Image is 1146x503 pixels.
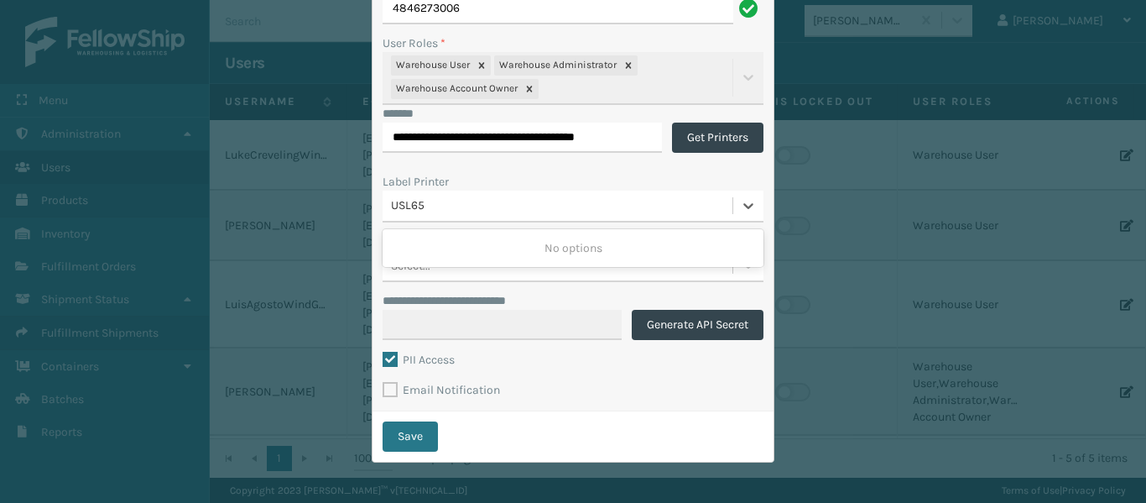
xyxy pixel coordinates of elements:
[383,173,449,191] label: Label Printer
[383,353,455,367] label: PII Access
[632,310,763,340] button: Generate API Secret
[383,422,438,452] button: Save
[383,34,445,52] label: User Roles
[672,123,763,153] button: Get Printers
[383,383,500,397] label: Email Notification
[383,233,763,264] div: No options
